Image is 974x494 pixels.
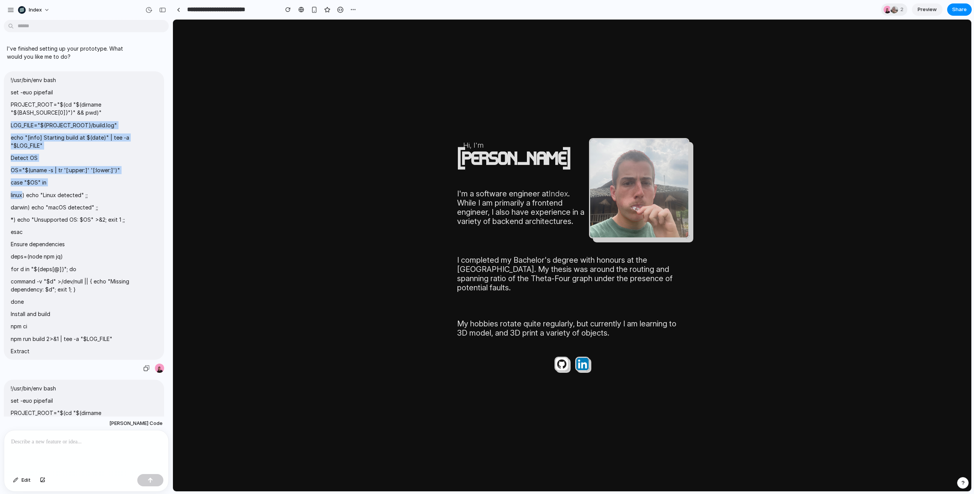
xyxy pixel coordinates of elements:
[284,170,416,206] p: I'm a software engineer at . While I am primarily a frontend engineer, I also have experience in ...
[376,170,395,179] a: Index
[402,337,417,352] img: linkedIn.webp
[11,133,157,150] p: echo "[info] Starting build at $(date)" | tee -a "$LOG_FILE"
[284,300,514,318] p: My hobbies rotate quite regularly, but currently I am learning to 3D model, and 3D print a variet...
[11,191,157,199] p: linux) echo "Linux detected" ;;
[11,335,157,343] p: npm run build 2>&1 | tee -a "$LOG_FILE"
[109,420,163,427] span: [PERSON_NAME] Code
[11,347,157,355] p: Extract
[11,154,157,162] p: Detect OS
[11,265,157,273] p: for d in "${deps[@]}"; do
[11,384,157,392] p: !/usr/bin/env bash
[107,417,165,430] button: [PERSON_NAME] Code
[918,6,937,13] span: Preview
[11,252,157,260] p: deps=(node npm jq)
[952,6,967,13] span: Share
[11,322,157,330] p: npm ci
[11,409,157,425] p: PROJECT_ROOT="$(cd "$(dirname "${BASH_SOURCE[0]}")" && pwd)"
[11,178,157,186] p: case "$OS" in
[881,3,907,16] div: 2
[11,121,157,129] p: LOG_FILE="${PROJECT_ROOT}/build.log"
[11,216,157,224] p: *) echo "Unsupported OS: $OS" >&2; exit 1 ;;
[947,3,972,16] button: Share
[15,4,54,16] button: Index
[900,6,906,13] span: 2
[290,121,416,130] h3: Hi, I'm
[11,203,157,211] p: darwin) echo "macOS detected" ;;
[7,44,135,61] p: I've finished setting up your prototype. What would you like me to do?
[29,6,42,14] span: Index
[11,298,157,306] p: done
[11,166,157,174] p: OS="$(uname -s | tr '[:upper:]' '[:lower:]')"
[21,476,31,484] span: Edit
[11,277,157,293] p: command -v "$d" >/dev/null || { echo "Missing dependency: $d"; exit 1; }
[11,76,157,84] p: !/usr/bin/env bash
[284,236,514,273] p: I completed my Bachelor's degree with honours at the [GEOGRAPHIC_DATA]. My thesis was around the ...
[11,100,157,117] p: PROJECT_ROOT="$(cd "$(dirname "${BASH_SOURCE[0]}")" && pwd)"
[11,240,157,248] p: Ensure dependencies
[11,310,157,318] p: Install and build
[9,474,35,486] button: Edit
[382,337,396,352] img: githubLogo.png
[912,3,943,16] a: Preview
[284,131,397,150] h1: [PERSON_NAME]
[11,397,157,405] p: set -euo pipefail
[11,88,157,96] p: set -euo pipefail
[11,228,157,236] p: esac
